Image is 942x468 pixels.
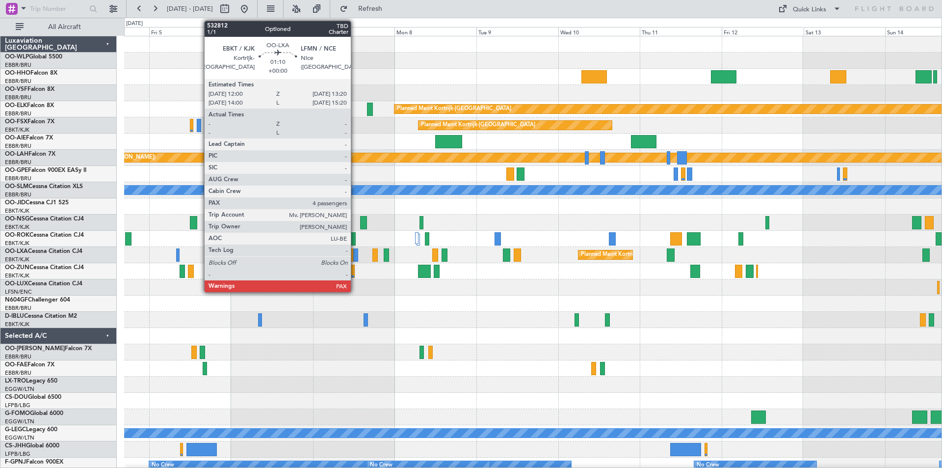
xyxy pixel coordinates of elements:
button: Refresh [335,1,394,17]
span: All Aircraft [26,24,104,30]
span: G-LEGC [5,427,26,433]
span: F-GPNJ [5,459,26,465]
a: CS-JHHGlobal 6000 [5,443,59,449]
div: Tue 9 [476,27,558,36]
span: OO-LXA [5,248,28,254]
span: LX-TRO [5,378,26,384]
span: OO-[PERSON_NAME] [5,346,65,352]
div: Wed 10 [558,27,640,36]
span: D-IBLU [5,313,24,319]
a: OO-ELKFalcon 8X [5,103,54,109]
a: EBBR/BRU [5,94,31,101]
div: Sat 13 [804,27,886,36]
a: EBKT/KJK [5,321,29,328]
span: OO-ZUN [5,265,29,271]
span: Refresh [350,5,391,12]
div: Planned Maint Kortrijk-[GEOGRAPHIC_DATA] [581,248,695,262]
a: EBBR/BRU [5,61,31,69]
a: OO-LAHFalcon 7X [5,151,55,157]
a: OO-HHOFalcon 8X [5,70,57,76]
span: OO-HHO [5,70,30,76]
span: OO-SLM [5,184,28,190]
a: EBBR/BRU [5,304,31,312]
a: OO-SLMCessna Citation XLS [5,184,83,190]
a: EBKT/KJK [5,207,29,215]
a: LFPB/LBG [5,450,30,458]
a: OO-JIDCessna CJ1 525 [5,200,69,206]
button: Quick Links [773,1,846,17]
a: OO-ZUNCessna Citation CJ4 [5,265,84,271]
a: CS-DOUGlobal 6500 [5,394,61,400]
span: OO-AIE [5,135,26,141]
a: EBKT/KJK [5,223,29,231]
a: LFPB/LBG [5,402,30,409]
a: OO-VSFFalcon 8X [5,86,54,92]
a: OO-LUXCessna Citation CJ4 [5,281,82,287]
a: EBKT/KJK [5,272,29,279]
div: Planned Maint Kortrijk-[GEOGRAPHIC_DATA] [421,118,535,133]
a: EGGW/LTN [5,434,34,441]
a: EBBR/BRU [5,175,31,182]
a: EBBR/BRU [5,142,31,150]
span: OO-WLP [5,54,29,60]
a: EBBR/BRU [5,369,31,377]
a: OO-[PERSON_NAME]Falcon 7X [5,346,92,352]
a: F-GPNJFalcon 900EX [5,459,63,465]
a: EGGW/LTN [5,418,34,425]
span: OO-NSG [5,216,29,222]
span: OO-GPE [5,167,28,173]
a: EBBR/BRU [5,191,31,198]
div: Sun 7 [313,27,395,36]
div: Fri 12 [722,27,804,36]
a: D-IBLUCessna Citation M2 [5,313,77,319]
div: Sat 6 [231,27,313,36]
a: OO-NSGCessna Citation CJ4 [5,216,84,222]
a: G-FOMOGlobal 6000 [5,411,63,416]
a: OO-FAEFalcon 7X [5,362,54,368]
span: CS-DOU [5,394,28,400]
div: Thu 11 [640,27,722,36]
button: All Aircraft [11,19,106,35]
span: OO-LUX [5,281,28,287]
a: EBBR/BRU [5,78,31,85]
a: OO-LXACessna Citation CJ4 [5,248,82,254]
a: OO-WLPGlobal 5500 [5,54,62,60]
a: EGGW/LTN [5,385,34,393]
a: EBBR/BRU [5,159,31,166]
span: N604GF [5,297,28,303]
a: LFSN/ENC [5,288,32,296]
a: OO-FSXFalcon 7X [5,119,54,125]
span: OO-ROK [5,232,29,238]
span: CS-JHH [5,443,26,449]
a: OO-GPEFalcon 900EX EASy II [5,167,86,173]
a: EBKT/KJK [5,126,29,134]
span: OO-FSX [5,119,27,125]
a: EBBR/BRU [5,110,31,117]
a: N604GFChallenger 604 [5,297,70,303]
div: Quick Links [793,5,826,15]
div: Planned Maint Kortrijk-[GEOGRAPHIC_DATA] [397,102,511,116]
a: G-LEGCLegacy 600 [5,427,57,433]
a: LX-TROLegacy 650 [5,378,57,384]
a: EBBR/BRU [5,353,31,360]
span: OO-LAH [5,151,28,157]
span: OO-ELK [5,103,27,109]
div: [DATE] [126,20,143,28]
a: EBKT/KJK [5,256,29,263]
span: OO-VSF [5,86,27,92]
span: OO-JID [5,200,26,206]
div: Fri 5 [149,27,231,36]
input: Trip Number [30,1,86,16]
span: OO-FAE [5,362,27,368]
a: EBKT/KJK [5,240,29,247]
a: OO-AIEFalcon 7X [5,135,53,141]
a: OO-ROKCessna Citation CJ4 [5,232,84,238]
span: G-FOMO [5,411,30,416]
span: [DATE] - [DATE] [167,4,213,13]
div: Mon 8 [394,27,476,36]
